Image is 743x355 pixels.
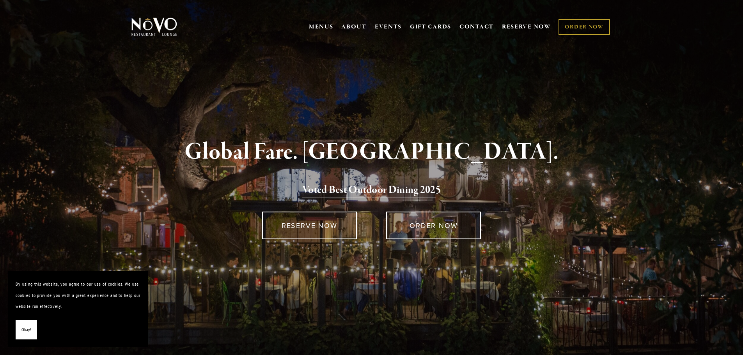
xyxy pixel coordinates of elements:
[144,182,599,198] h2: 5
[559,19,610,35] a: ORDER NOW
[410,19,451,34] a: GIFT CARDS
[16,279,140,312] p: By using this website, you agree to our use of cookies. We use cookies to provide you with a grea...
[302,183,436,198] a: Voted Best Outdoor Dining 202
[16,320,37,340] button: Okay!
[502,19,551,34] a: RESERVE NOW
[184,137,559,167] strong: Global Fare. [GEOGRAPHIC_DATA].
[386,212,481,239] a: ORDER NOW
[262,212,357,239] a: RESERVE NOW
[8,271,148,347] section: Cookie banner
[21,324,31,336] span: Okay!
[459,19,494,34] a: CONTACT
[130,17,179,37] img: Novo Restaurant &amp; Lounge
[375,23,402,31] a: EVENTS
[309,23,333,31] a: MENUS
[341,23,367,31] a: ABOUT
